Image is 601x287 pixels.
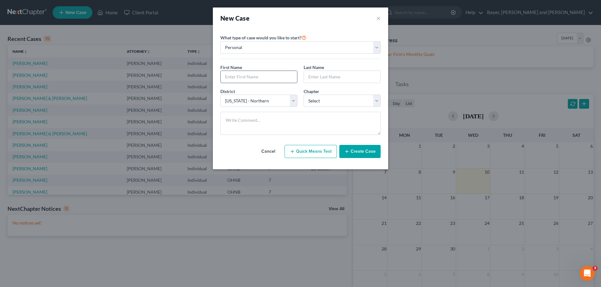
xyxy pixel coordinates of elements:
button: Cancel [254,145,282,158]
strong: New Case [220,14,249,22]
span: 3 [593,266,598,271]
button: Create Case [339,145,381,158]
span: First Name [220,65,242,70]
input: Enter First Name [221,71,297,83]
label: What type of case would you like to start? [220,34,306,41]
span: Chapter [304,89,319,94]
input: Enter Last Name [304,71,380,83]
span: District [220,89,235,94]
button: Quick Means Test [285,145,337,158]
iframe: Intercom live chat [580,266,595,281]
span: Last Name [304,65,324,70]
button: × [376,14,381,22]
